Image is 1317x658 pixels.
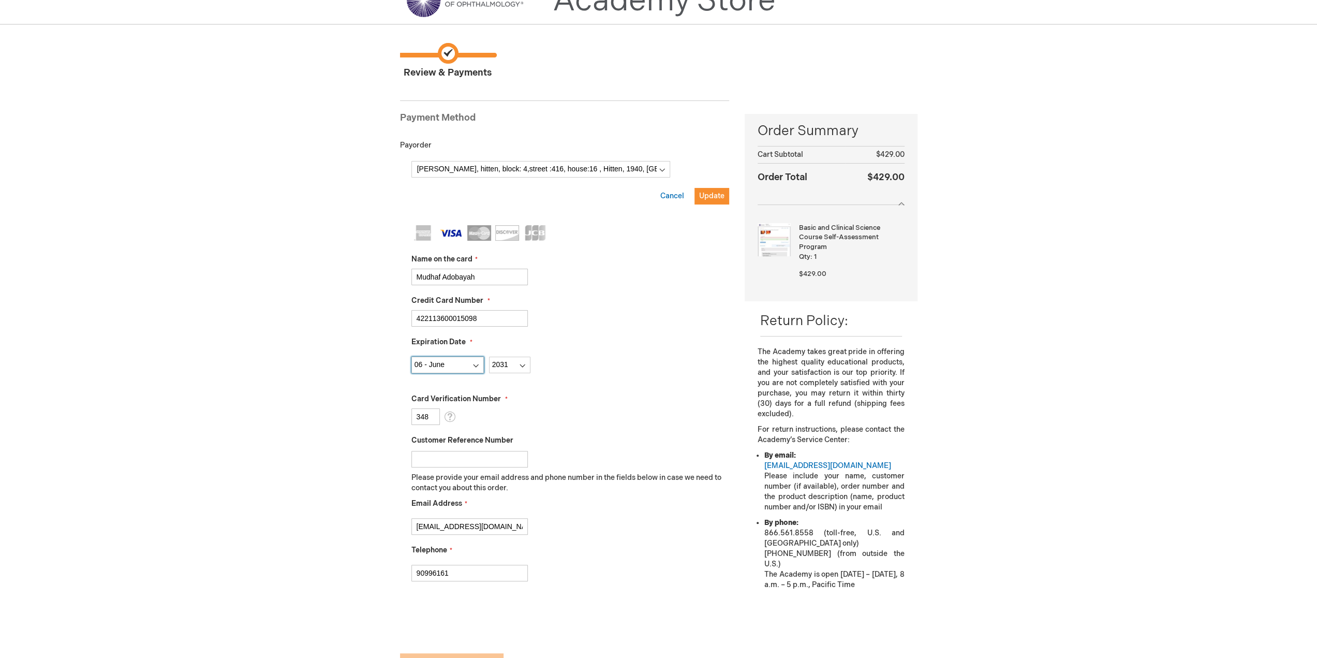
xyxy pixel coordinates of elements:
span: Cancel [660,192,684,200]
iframe: reCAPTCHA [400,598,557,638]
img: Basic and Clinical Science Course Self-Assessment Program [758,223,791,256]
li: Please include your name, customer number (if available), order number and the product descriptio... [764,450,904,513]
span: Email Address [411,499,462,508]
span: Card Verification Number [411,394,501,403]
img: Visa [439,225,463,241]
span: 1 [814,253,817,261]
button: Update [694,188,729,204]
span: $429.00 [799,270,826,278]
span: Return Policy: [760,313,848,329]
input: Card Verification Number [411,408,440,425]
span: Expiration Date [411,338,466,346]
span: Update [699,192,724,200]
span: Name on the card [411,255,472,264]
strong: Basic and Clinical Science Course Self-Assessment Program [799,223,901,252]
img: Discover [495,225,519,241]
img: JCB [523,225,547,241]
span: Credit Card Number [411,296,483,305]
img: American Express [411,225,435,241]
div: Payment Method [400,111,730,130]
th: Cart Subtotal [758,147,845,164]
span: Payorder [400,141,432,150]
p: For return instructions, please contact the Academy’s Service Center: [758,425,904,445]
a: [EMAIL_ADDRESS][DOMAIN_NAME] [764,461,891,470]
button: Cancel [660,191,684,201]
input: Credit Card Number [411,310,528,327]
strong: By email: [764,451,796,460]
span: Order Summary [758,122,904,146]
span: Qty [799,253,810,261]
strong: Order Total [758,169,807,184]
span: Customer Reference Number [411,436,513,445]
li: 866.561.8558 (toll-free, U.S. and [GEOGRAPHIC_DATA] only) [PHONE_NUMBER] (from outside the U.S.) ... [764,518,904,590]
span: Review & Payments [400,43,496,80]
span: Telephone [411,546,447,554]
p: The Academy takes great pride in offering the highest quality educational products, and your sati... [758,347,904,419]
span: $429.00 [876,150,905,159]
img: MasterCard [467,225,491,241]
strong: By phone: [764,518,798,527]
span: $429.00 [867,172,905,183]
p: Please provide your email address and phone number in the fields below in case we need to contact... [411,473,730,493]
